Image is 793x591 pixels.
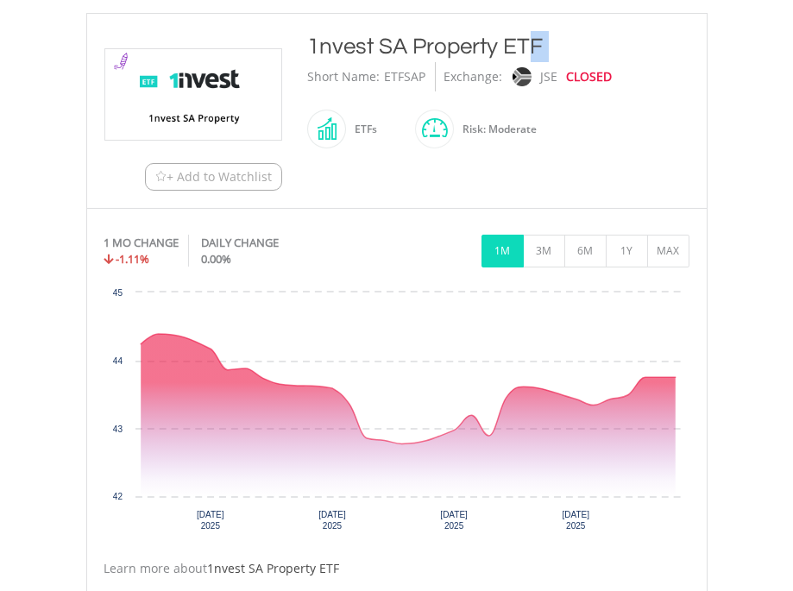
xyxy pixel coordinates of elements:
div: 1nvest SA Property ETF [308,31,689,62]
div: Chart. Highcharts interactive chart. [104,284,689,543]
div: 1 MO CHANGE [104,235,179,251]
button: MAX [647,235,689,267]
button: 3M [523,235,565,267]
svg: Interactive chart [104,284,689,543]
button: 6M [564,235,607,267]
button: 1Y [606,235,648,267]
div: DAILY CHANGE [202,235,324,251]
text: 43 [112,424,123,434]
img: jse.png [512,67,531,86]
span: 1nvest SA Property ETF [208,560,340,576]
span: 0.00% [202,251,232,267]
button: 1M [481,235,524,267]
div: Short Name: [308,62,381,91]
text: 44 [112,356,123,366]
div: Learn more about [104,560,689,577]
text: [DATE] 2025 [197,510,224,531]
div: JSE [541,62,558,91]
text: [DATE] 2025 [562,510,589,531]
text: [DATE] 2025 [318,510,346,531]
span: -1.11% [116,251,150,267]
span: + Add to Watchlist [167,168,273,185]
div: ETFs [347,109,378,150]
button: Watchlist + Add to Watchlist [145,163,282,191]
div: CLOSED [567,62,613,91]
text: 45 [112,288,123,298]
div: ETFSAP [385,62,426,91]
div: Exchange: [444,62,503,91]
img: EQU.ZA.ETFSAP.png [129,49,258,140]
text: 42 [112,492,123,501]
div: Risk: Moderate [455,109,538,150]
text: [DATE] 2025 [440,510,468,531]
img: Watchlist [154,171,167,184]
